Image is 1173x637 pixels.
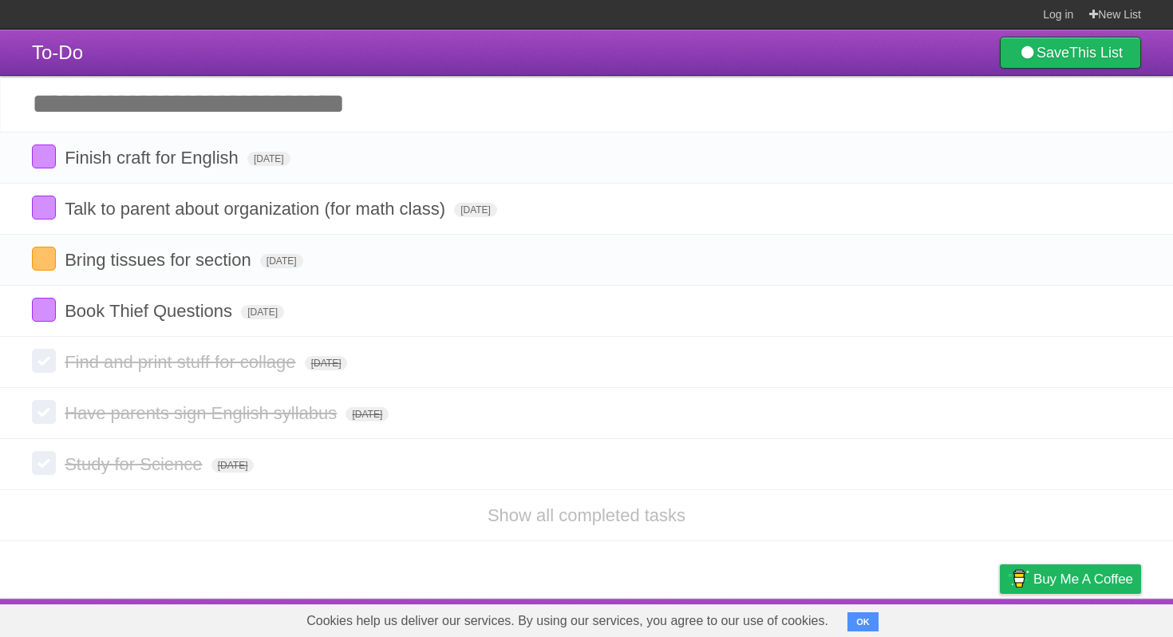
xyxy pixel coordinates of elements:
span: Finish craft for English [65,148,243,168]
label: Done [32,349,56,373]
span: [DATE] [247,152,290,166]
label: Done [32,400,56,424]
span: [DATE] [305,356,348,370]
button: OK [847,612,879,631]
span: Bring tissues for section [65,250,255,270]
span: Study for Science [65,454,206,474]
a: Developers [840,603,905,633]
span: Buy me a coffee [1033,565,1133,593]
span: [DATE] [346,407,389,421]
a: Show all completed tasks [488,505,685,525]
img: Buy me a coffee [1008,565,1029,592]
label: Done [32,451,56,475]
span: Find and print stuff for collage [65,352,299,372]
label: Done [32,298,56,322]
span: [DATE] [211,458,255,473]
span: [DATE] [241,305,284,319]
span: Cookies help us deliver our services. By using our services, you agree to our use of cookies. [290,605,844,637]
a: Privacy [979,603,1021,633]
span: [DATE] [454,203,497,217]
label: Done [32,196,56,220]
span: Talk to parent about organization (for math class) [65,199,449,219]
a: SaveThis List [1000,37,1141,69]
span: Have parents sign English syllabus [65,403,341,423]
label: Done [32,247,56,271]
a: About [788,603,821,633]
b: This List [1069,45,1123,61]
a: Suggest a feature [1041,603,1141,633]
span: [DATE] [260,254,303,268]
label: Done [32,144,56,168]
span: To-Do [32,42,83,63]
span: Book Thief Questions [65,301,236,321]
a: Terms [925,603,960,633]
a: Buy me a coffee [1000,564,1141,594]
